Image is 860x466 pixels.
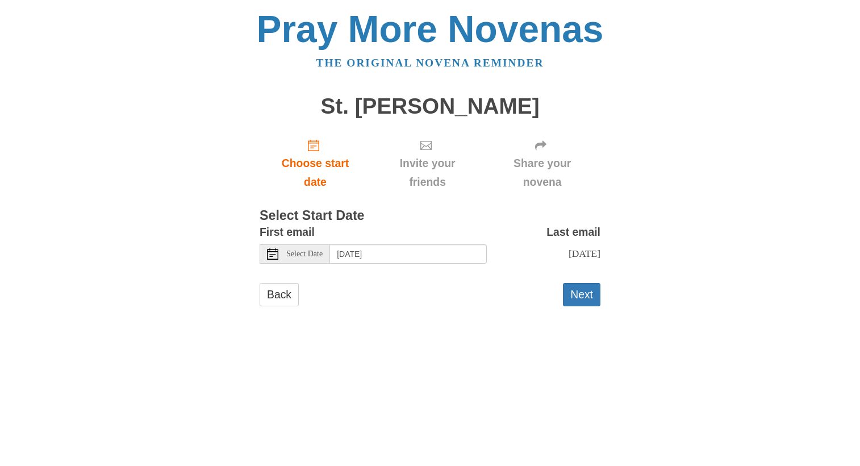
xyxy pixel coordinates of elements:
a: Back [260,283,299,306]
a: Pray More Novenas [257,8,604,50]
a: Choose start date [260,130,371,197]
label: Last email [546,223,600,242]
h3: Select Start Date [260,209,600,223]
div: Click "Next" to confirm your start date first. [371,130,484,197]
a: The original novena reminder [316,57,544,69]
div: Click "Next" to confirm your start date first. [484,130,600,197]
span: Choose start date [271,154,360,192]
button: Next [563,283,600,306]
span: Invite your friends [382,154,473,192]
h1: St. [PERSON_NAME] [260,94,600,119]
span: Share your novena [495,154,589,192]
span: [DATE] [569,248,600,259]
span: Select Date [286,250,323,258]
label: First email [260,223,315,242]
